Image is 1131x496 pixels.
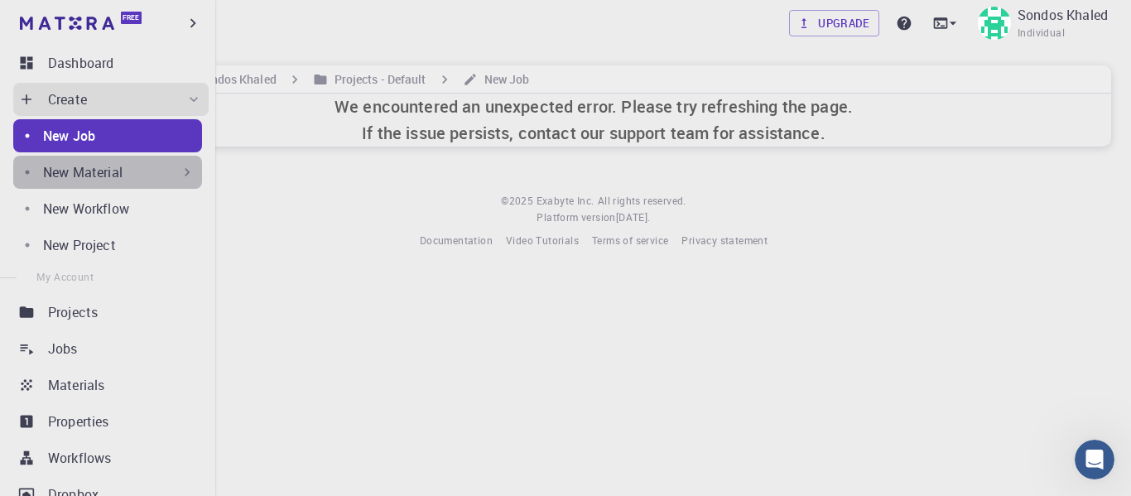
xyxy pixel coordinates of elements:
[420,234,493,247] span: Documentation
[789,10,879,36] a: Upgrade
[20,17,114,30] img: logo
[616,210,651,224] span: [DATE] .
[334,94,853,147] h6: We encountered an unexpected error. Please try refreshing the page. If the issue persists, contac...
[681,234,768,247] span: Privacy statement
[43,162,123,182] p: New Material
[43,126,95,146] p: New Job
[616,209,651,226] a: [DATE].
[33,12,93,26] span: Support
[13,46,209,79] a: Dashboard
[420,233,493,249] a: Documentation
[506,234,579,247] span: Video Tutorials
[13,156,202,189] div: New Material
[13,229,202,262] a: New Project
[1018,25,1065,41] span: Individual
[537,194,594,207] span: Exabyte Inc.
[190,70,276,89] h6: Sondos Khaled
[1075,440,1114,479] iframe: Intercom live chat
[48,89,87,109] p: Create
[13,83,209,116] div: Create
[43,235,116,255] p: New Project
[48,53,113,73] p: Dashboard
[478,70,530,89] h6: New Job
[1018,5,1108,25] p: Sondos Khaled
[537,193,594,209] a: Exabyte Inc.
[13,192,202,225] a: New Workflow
[598,193,686,209] span: All rights reserved.
[681,233,768,249] a: Privacy statement
[36,270,94,283] span: My Account
[537,209,615,226] span: Platform version
[506,233,579,249] a: Video Tutorials
[43,199,129,219] p: New Workflow
[592,233,668,249] a: Terms of service
[83,70,532,89] nav: breadcrumb
[13,119,202,152] a: New Job
[592,234,668,247] span: Terms of service
[328,70,426,89] h6: Projects - Default
[978,7,1011,40] img: Sondos Khaled
[501,193,536,209] span: © 2025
